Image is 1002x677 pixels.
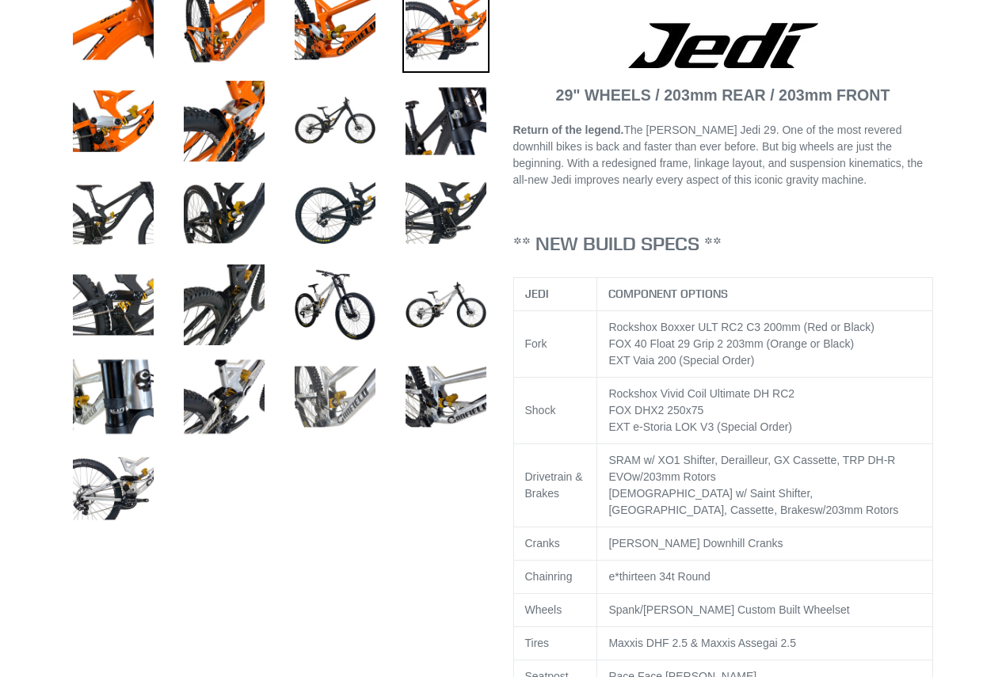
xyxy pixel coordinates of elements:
p: The [PERSON_NAME] Jedi 29. One of the most revered downhill bikes is back and faster than ever be... [513,122,933,188]
td: Fork [513,310,597,377]
img: Load image into Gallery viewer, JEDI 29 - Complete Bike [70,445,157,532]
h3: ** NEW BUILD SPECS ** [513,232,933,255]
th: JEDI [513,277,597,310]
span: EXT e-Storia LOK V3 (Special Order) [608,420,792,433]
img: Load image into Gallery viewer, JEDI 29 - Complete Bike [181,261,268,348]
td: Drivetrain & Brakes [513,443,597,527]
strong: 29" WHEELS / 203mm REAR / 203mm FRONT [556,86,890,104]
span: EXT Vaia 200 (Special Order) [608,354,754,367]
span: FOX DHX2 250x75 [608,404,703,416]
img: Load image into Gallery viewer, JEDI 29 - Complete Bike [291,261,379,348]
td: [PERSON_NAME] Downhill Cranks [597,527,933,560]
img: Load image into Gallery viewer, JEDI 29 - Complete Bike [70,169,157,257]
td: Tires [513,626,597,660]
img: Load image into Gallery viewer, JEDI 29 - Complete Bike [402,261,490,348]
td: Chainring [513,560,597,593]
img: Load image into Gallery viewer, JEDI 29 - Complete Bike [402,353,490,440]
img: Load image into Gallery viewer, JEDI 29 - Complete Bike [181,78,268,165]
div: [DEMOGRAPHIC_DATA] w/ Saint Shifter, [GEOGRAPHIC_DATA], Cassette, Brakes w/203mm Rotors [608,485,921,519]
img: Load image into Gallery viewer, JEDI 29 - Complete Bike [402,78,490,165]
strong: Return of the legend. [513,124,624,136]
img: Load image into Gallery viewer, JEDI 29 - Complete Bike [70,353,157,440]
span: Rockshox Boxxer ULT RC2 C3 200mm (Red or Black) [608,321,874,333]
img: Load image into Gallery viewer, JEDI 29 - Complete Bike [291,169,379,257]
img: Load image into Gallery viewer, JEDI 29 - Complete Bike [181,169,268,257]
span: Spank/[PERSON_NAME] Custom Built Wheelset [608,603,849,616]
img: Load image into Gallery viewer, JEDI 29 - Complete Bike [70,261,157,348]
span: Rockshox Vivid Coil Ultimate DH RC2 [608,387,794,400]
td: Wheels [513,593,597,626]
img: Load image into Gallery viewer, JEDI 29 - Complete Bike [70,78,157,165]
img: Load image into Gallery viewer, JEDI 29 - Complete Bike [402,169,490,257]
div: SRAM w/ XO1 Shifter, Derailleur, GX Cassette, w/203mm Rotors [608,452,921,485]
td: e*thirteen 34t Round [597,560,933,593]
th: COMPONENT OPTIONS [597,277,933,310]
td: Cranks [513,527,597,560]
img: Load image into Gallery viewer, JEDI 29 - Complete Bike [291,353,379,440]
img: Load image into Gallery viewer, JEDI 29 - Complete Bike [181,353,268,440]
img: Jedi Logo [628,23,818,68]
span: TRP DH-R EVO [608,454,895,483]
td: Shock [513,377,597,443]
span: FOX 40 Float 29 Grip 2 203mm (Orange or Black) [608,337,854,350]
td: Maxxis DHF 2.5 & Maxxis Assegai 2.5 [597,626,933,660]
img: Load image into Gallery viewer, JEDI 29 - Complete Bike [291,78,379,165]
